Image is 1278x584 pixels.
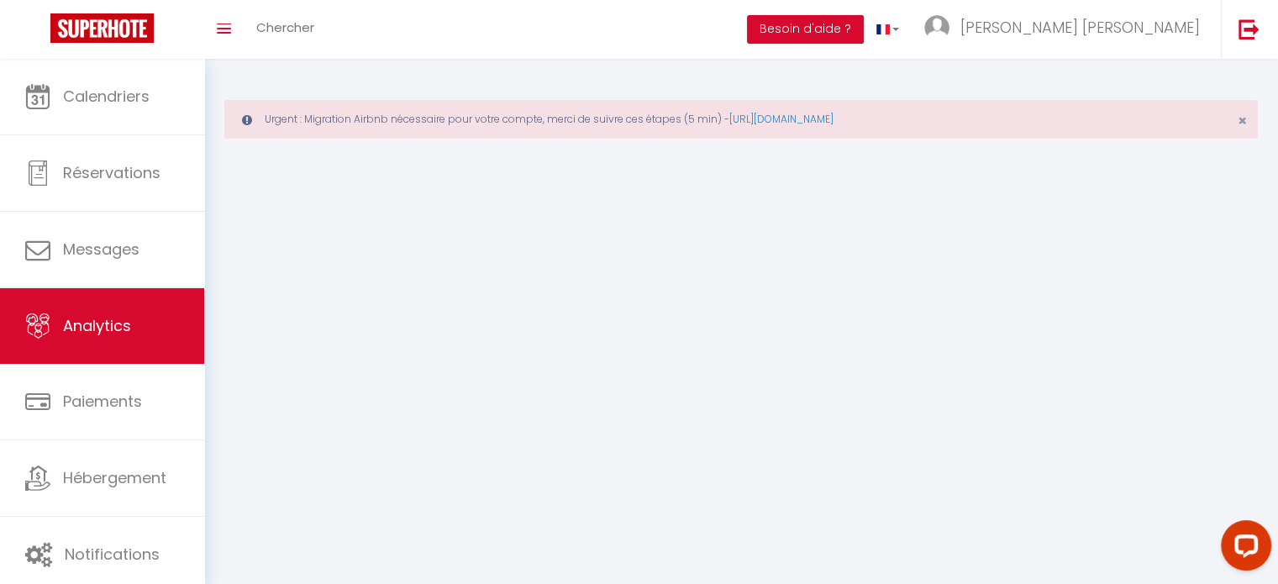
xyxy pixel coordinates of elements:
a: [URL][DOMAIN_NAME] [729,112,834,126]
img: logout [1239,18,1260,39]
span: Paiements [63,391,142,412]
span: Notifications [65,544,160,565]
button: Close [1238,113,1247,129]
button: Besoin d'aide ? [747,15,864,44]
span: Hébergement [63,467,166,488]
img: ... [924,15,949,40]
iframe: LiveChat chat widget [1207,513,1278,584]
span: [PERSON_NAME] [PERSON_NAME] [960,17,1200,38]
span: Chercher [256,18,314,36]
span: Analytics [63,315,131,336]
span: Messages [63,239,139,260]
div: Urgent : Migration Airbnb nécessaire pour votre compte, merci de suivre ces étapes (5 min) - [224,100,1258,139]
img: Super Booking [50,13,154,43]
span: Réservations [63,162,160,183]
span: Calendriers [63,86,150,107]
span: × [1238,110,1247,131]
